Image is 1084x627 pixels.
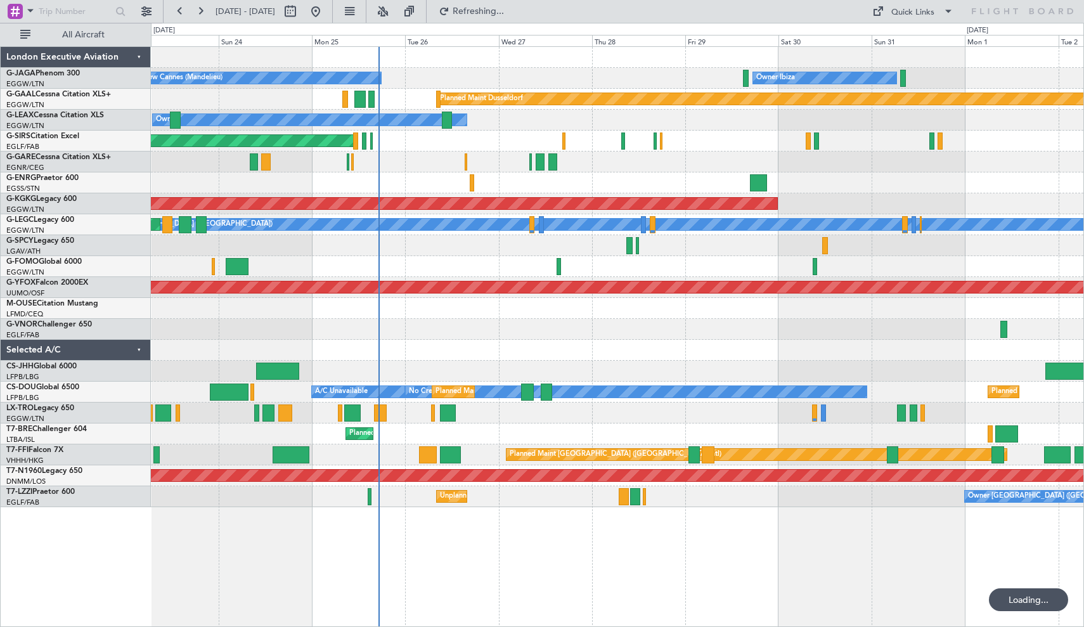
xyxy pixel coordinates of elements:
div: Sat 23 [126,35,219,46]
span: G-LEAX [6,112,34,119]
span: T7-FFI [6,446,29,454]
div: Planned Maint [GEOGRAPHIC_DATA] ([GEOGRAPHIC_DATA] Intl) [510,445,721,464]
div: Wed 27 [499,35,592,46]
a: LTBA/ISL [6,435,35,444]
div: Planned Maint Warsaw ([GEOGRAPHIC_DATA]) [349,424,502,443]
a: CS-JHHGlobal 6000 [6,363,77,370]
span: G-SPCY [6,237,34,245]
a: G-SPCYLegacy 650 [6,237,74,245]
a: LX-TROLegacy 650 [6,404,74,412]
button: Quick Links [866,1,960,22]
a: T7-N1960Legacy 650 [6,467,82,475]
span: CS-JHH [6,363,34,370]
span: G-LEGC [6,216,34,224]
div: Mon 1 [965,35,1058,46]
a: G-FOMOGlobal 6000 [6,258,82,266]
a: EGGW/LTN [6,121,44,131]
span: LX-TRO [6,404,34,412]
span: T7-N1960 [6,467,42,475]
a: LFPB/LBG [6,372,39,382]
span: G-FOMO [6,258,39,266]
button: All Aircraft [14,25,138,45]
a: VHHH/HKG [6,456,44,465]
a: EGGW/LTN [6,79,44,89]
a: T7-FFIFalcon 7X [6,446,63,454]
div: Owner Ibiza [756,68,795,87]
a: LGAV/ATH [6,247,41,256]
div: Planned Maint [GEOGRAPHIC_DATA] ([GEOGRAPHIC_DATA]) [436,382,635,401]
a: EGGW/LTN [6,268,44,277]
span: G-ENRG [6,174,36,182]
a: CS-DOUGlobal 6500 [6,384,79,391]
span: G-GARE [6,153,35,161]
span: CS-DOU [6,384,36,391]
span: T7-BRE [6,425,32,433]
a: EGLF/FAB [6,142,39,152]
a: EGGW/LTN [6,205,44,214]
span: [DATE] - [DATE] [216,6,275,17]
input: Trip Number [39,2,112,21]
a: EGGW/LTN [6,226,44,235]
div: Owner [156,110,177,129]
a: G-YFOXFalcon 2000EX [6,279,88,287]
div: Fri 29 [685,35,778,46]
div: A/C Unavailable [315,382,368,401]
a: G-ENRGPraetor 600 [6,174,79,182]
span: G-KGKG [6,195,36,203]
span: G-JAGA [6,70,35,77]
span: All Aircraft [33,30,134,39]
div: [DATE] [967,25,988,36]
div: [DATE] [153,25,175,36]
a: G-LEAXCessna Citation XLS [6,112,104,119]
a: G-GARECessna Citation XLS+ [6,153,111,161]
button: Refreshing... [433,1,509,22]
span: G-SIRS [6,133,30,140]
div: Mon 25 [312,35,405,46]
a: EGNR/CEG [6,163,44,172]
a: T7-BREChallenger 604 [6,425,87,433]
a: G-VNORChallenger 650 [6,321,92,328]
div: Sun 31 [872,35,965,46]
span: M-OUSE [6,300,37,307]
span: T7-LZZI [6,488,32,496]
div: Sun 24 [219,35,312,46]
a: T7-LZZIPraetor 600 [6,488,75,496]
a: M-OUSECitation Mustang [6,300,98,307]
a: LFPB/LBG [6,393,39,403]
a: EGGW/LTN [6,414,44,423]
div: Unplanned Maint [GEOGRAPHIC_DATA] ([GEOGRAPHIC_DATA]) [440,487,648,506]
a: G-JAGAPhenom 300 [6,70,80,77]
a: G-LEGCLegacy 600 [6,216,74,224]
a: EGLF/FAB [6,330,39,340]
a: EGLF/FAB [6,498,39,507]
a: LFMD/CEQ [6,309,43,319]
a: G-KGKGLegacy 600 [6,195,77,203]
div: Sat 30 [778,35,872,46]
span: G-GAAL [6,91,35,98]
a: EGGW/LTN [6,100,44,110]
span: G-VNOR [6,321,37,328]
div: No Crew [409,382,438,401]
a: EGSS/STN [6,184,40,193]
div: Loading... [989,588,1068,611]
a: UUMO/OSF [6,288,44,298]
a: G-SIRSCitation Excel [6,133,79,140]
div: No Crew Cannes (Mandelieu) [129,68,223,87]
span: G-YFOX [6,279,35,287]
div: Thu 28 [592,35,685,46]
span: Refreshing... [452,7,505,16]
div: Planned Maint Dusseldorf [440,89,523,108]
a: DNMM/LOS [6,477,46,486]
a: G-GAALCessna Citation XLS+ [6,91,111,98]
div: Tue 26 [405,35,498,46]
div: Quick Links [891,6,934,19]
